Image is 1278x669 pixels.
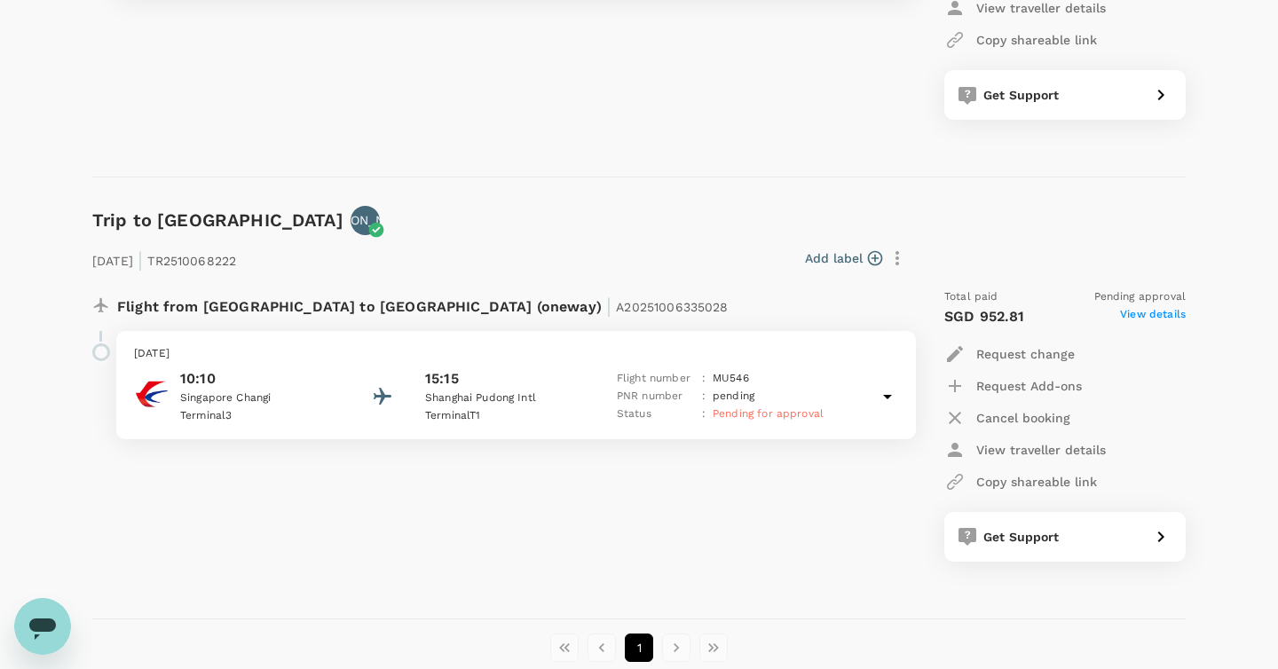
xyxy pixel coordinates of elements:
p: View traveller details [976,441,1106,459]
p: [DATE] [134,345,898,363]
span: Get Support [983,88,1060,102]
nav: pagination navigation [546,634,732,662]
span: | [138,248,143,272]
h6: Trip to [GEOGRAPHIC_DATA] [92,206,343,234]
p: Copy shareable link [976,473,1097,491]
p: Cancel booking [976,409,1070,427]
p: Flight number [617,370,695,388]
span: Get Support [983,530,1060,544]
p: PNR number [617,388,695,405]
button: Request change [944,338,1075,370]
p: [DATE] TR2510068222 [92,242,236,274]
button: Copy shareable link [944,24,1097,56]
p: Request change [976,345,1075,363]
p: Request Add-ons [976,377,1082,395]
iframe: 启动消息传送窗口的按钮 [14,598,71,655]
p: SGD 952.81 [944,306,1025,327]
p: Status [617,405,695,423]
p: : [702,405,706,423]
p: Singapore Changi [180,390,340,407]
span: View details [1120,306,1186,327]
p: : [702,388,706,405]
p: Terminal 3 [180,407,340,425]
button: View traveller details [944,434,1106,466]
p: : [702,370,706,388]
p: [PERSON_NAME] [313,211,416,229]
span: | [606,294,611,319]
p: 10:10 [180,368,340,390]
p: Flight from [GEOGRAPHIC_DATA] to [GEOGRAPHIC_DATA] (oneway) [117,288,729,320]
button: page 1 [625,634,653,662]
p: MU 546 [713,370,749,388]
span: Total paid [944,288,998,306]
p: pending [713,388,754,405]
p: Shanghai Pudong Intl [425,390,585,407]
button: Request Add-ons [944,370,1082,402]
button: Cancel booking [944,402,1070,434]
p: 15:15 [425,368,459,390]
p: Copy shareable link [976,31,1097,49]
span: A20251006335028 [616,300,728,314]
span: Pending approval [1094,288,1186,306]
p: Terminal T1 [425,407,585,425]
img: China Eastern Airlines [134,376,170,412]
button: Add label [805,249,882,267]
span: Pending for approval [713,407,824,420]
button: Copy shareable link [944,466,1097,498]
